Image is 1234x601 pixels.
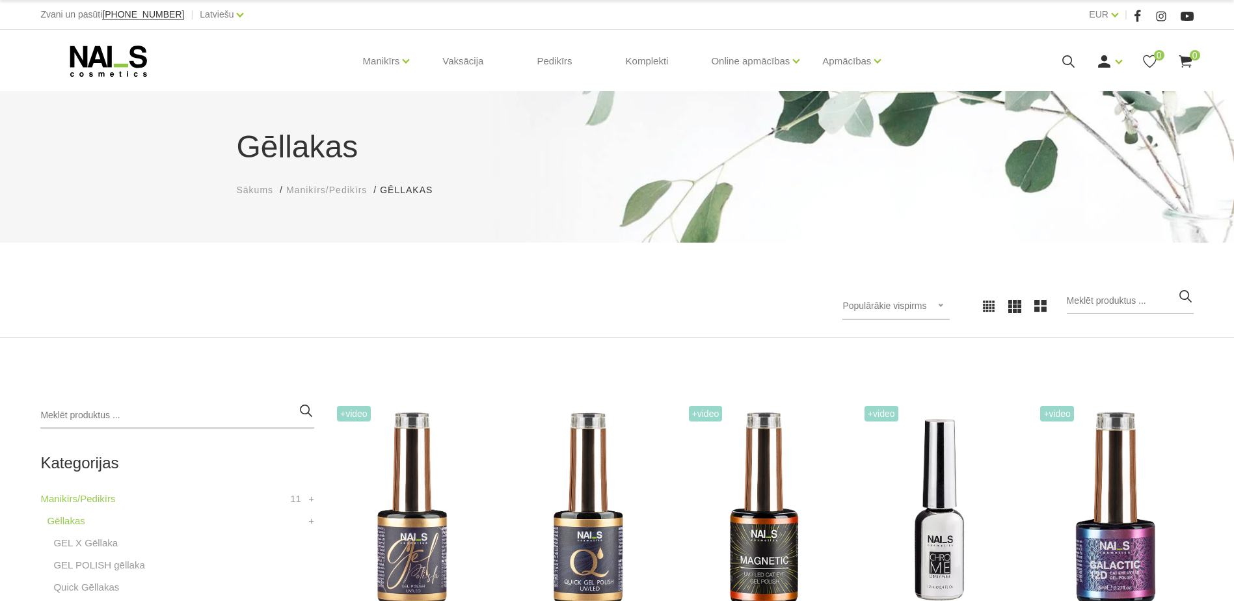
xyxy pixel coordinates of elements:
span: | [1125,7,1127,23]
a: Pedikīrs [526,30,582,92]
a: 0 [1177,53,1194,70]
span: 11 [290,491,301,507]
input: Meklēt produktus ... [40,403,314,429]
a: Sākums [237,183,274,197]
div: Zvani un pasūti [40,7,184,23]
input: Meklēt produktus ... [1067,288,1194,314]
span: | [191,7,193,23]
a: Manikīrs/Pedikīrs [286,183,367,197]
span: +Video [689,406,723,421]
a: Manikīrs/Pedikīrs [40,491,115,507]
span: 0 [1190,50,1200,60]
a: Latviešu [200,7,234,22]
span: [PHONE_NUMBER] [102,9,184,20]
a: GEL X Gēllaka [53,535,118,551]
a: + [308,513,314,529]
span: +Video [337,406,371,421]
a: 0 [1142,53,1158,70]
h1: Gēllakas [237,124,998,170]
li: Gēllakas [380,183,446,197]
h2: Kategorijas [40,455,314,472]
span: Sākums [237,185,274,195]
a: Vaksācija [432,30,494,92]
a: Manikīrs [363,35,400,87]
a: + [308,491,314,507]
a: EUR [1089,7,1108,22]
span: +Video [1040,406,1074,421]
a: Quick Gēllakas [53,580,119,595]
span: Manikīrs/Pedikīrs [286,185,367,195]
a: Online apmācības [711,35,790,87]
span: Populārākie vispirms [842,300,926,311]
a: Komplekti [615,30,679,92]
a: Apmācības [822,35,871,87]
a: [PHONE_NUMBER] [102,10,184,20]
span: 0 [1154,50,1164,60]
a: Gēllakas [47,513,85,529]
a: GEL POLISH gēllaka [53,557,144,573]
span: +Video [865,406,898,421]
